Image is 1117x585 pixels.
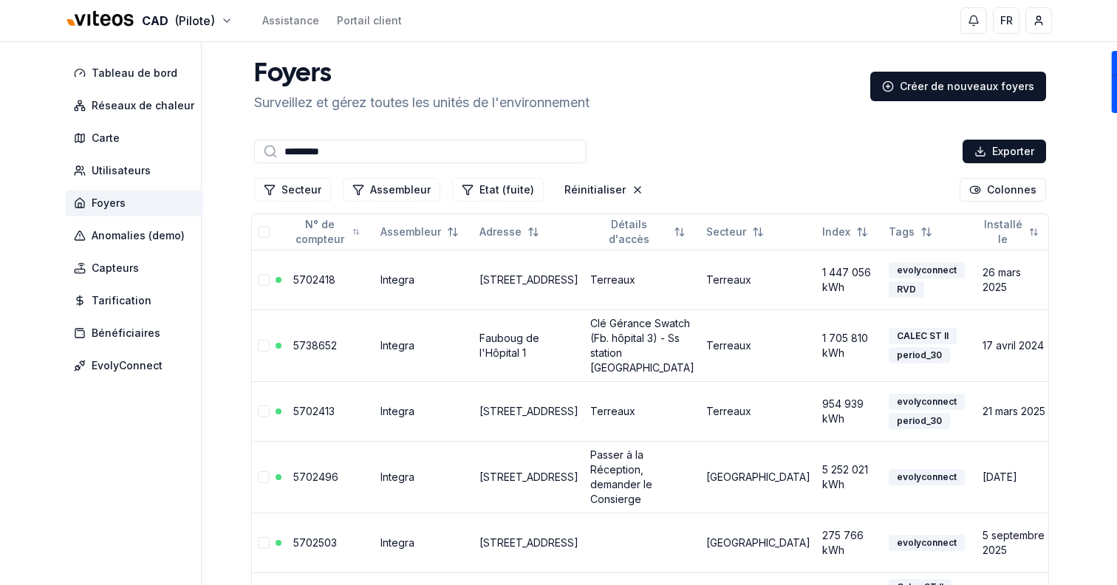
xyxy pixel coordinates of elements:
[889,469,965,485] div: evolyconnect
[254,60,590,89] h1: Foyers
[142,12,168,30] span: CAD
[258,226,270,238] button: Tout sélectionner
[65,1,136,37] img: Viteos - CAD Logo
[1000,13,1013,28] span: FR
[375,309,474,381] td: Integra
[452,178,544,202] button: Filtrer les lignes
[258,274,270,286] button: Sélectionner la ligne
[258,406,270,417] button: Sélectionner la ligne
[92,358,163,373] span: EvolyConnect
[65,5,233,37] button: CAD(Pilote)
[258,537,270,549] button: Sélectionner la ligne
[262,13,319,28] a: Assistance
[293,405,335,417] a: 5702413
[337,13,402,28] a: Portail client
[822,225,850,239] span: Index
[92,228,185,243] span: Anomalies (demo)
[92,293,151,308] span: Tarification
[375,513,474,572] td: Integra
[889,535,965,551] div: evolyconnect
[380,225,441,239] span: Assembleur
[889,347,950,363] div: period_30
[977,309,1053,381] td: 17 avril 2024
[65,92,209,119] a: Réseaux de chaleur
[880,220,941,244] button: Not sorted. Click to sort ascending.
[700,381,816,441] td: Terreaux
[822,331,877,360] div: 1 705 810 kWh
[822,397,877,426] div: 954 939 kWh
[479,471,578,483] a: [STREET_ADDRESS]
[92,261,139,276] span: Capteurs
[479,273,578,286] a: [STREET_ADDRESS]
[889,262,965,278] div: evolyconnect
[92,98,194,113] span: Réseaux de chaleur
[977,441,1053,513] td: [DATE]
[977,250,1053,309] td: 26 mars 2025
[700,309,816,381] td: Terreaux
[822,528,877,558] div: 275 766 kWh
[293,471,338,483] a: 5702496
[258,340,270,352] button: Sélectionner la ligne
[584,309,700,381] td: Clé Gérance Swatch (Fb. hôpital 3) - Ss station [GEOGRAPHIC_DATA]
[92,326,160,341] span: Bénéficiaires
[293,217,346,247] span: N° de compteur
[889,281,924,298] div: RVD
[960,178,1046,202] button: Cocher les colonnes
[479,405,578,417] a: [STREET_ADDRESS]
[963,140,1046,163] button: Exporter
[284,220,369,244] button: Not sorted. Click to sort ascending.
[706,225,746,239] span: Secteur
[65,287,209,314] a: Tarification
[822,265,877,295] div: 1 447 056 kWh
[974,220,1048,244] button: Not sorted. Click to sort ascending.
[889,328,957,344] div: CALEC ST II
[993,7,1019,34] button: FR
[479,225,522,239] span: Adresse
[254,92,590,113] p: Surveillez et gérez toutes les unités de l'environnement
[258,471,270,483] button: Sélectionner la ligne
[870,72,1046,101] a: Créer de nouveaux foyers
[65,190,209,216] a: Foyers
[581,220,694,244] button: Not sorted. Click to sort ascending.
[697,220,773,244] button: Not sorted. Click to sort ascending.
[700,441,816,513] td: [GEOGRAPHIC_DATA]
[65,320,209,346] a: Bénéficiaires
[92,196,126,211] span: Foyers
[700,513,816,572] td: [GEOGRAPHIC_DATA]
[977,381,1053,441] td: 21 mars 2025
[293,536,337,549] a: 5702503
[65,222,209,249] a: Anomalies (demo)
[92,66,177,81] span: Tableau de bord
[977,513,1053,572] td: 5 septembre 2025
[92,163,151,178] span: Utilisateurs
[372,220,468,244] button: Not sorted. Click to sort ascending.
[556,178,652,202] button: Réinitialiser les filtres
[822,462,877,492] div: 5 252 021 kWh
[65,255,209,281] a: Capteurs
[889,413,950,429] div: period_30
[889,394,965,410] div: evolyconnect
[813,220,877,244] button: Not sorted. Click to sort ascending.
[254,178,331,202] button: Filtrer les lignes
[174,12,215,30] span: (Pilote)
[584,441,700,513] td: Passer à la Réception, demander le Consierge
[479,536,578,549] a: [STREET_ADDRESS]
[65,157,209,184] a: Utilisateurs
[700,250,816,309] td: Terreaux
[65,60,209,86] a: Tableau de bord
[889,225,915,239] span: Tags
[471,220,548,244] button: Not sorted. Click to sort ascending.
[584,381,700,441] td: Terreaux
[983,217,1023,247] span: Installé le
[375,250,474,309] td: Integra
[584,250,700,309] td: Terreaux
[375,381,474,441] td: Integra
[293,339,337,352] a: 5738652
[590,217,668,247] span: Détails d'accès
[92,131,120,146] span: Carte
[65,352,209,379] a: EvolyConnect
[479,332,539,359] a: Fauboug de l'Hôpital 1
[293,273,335,286] a: 5702418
